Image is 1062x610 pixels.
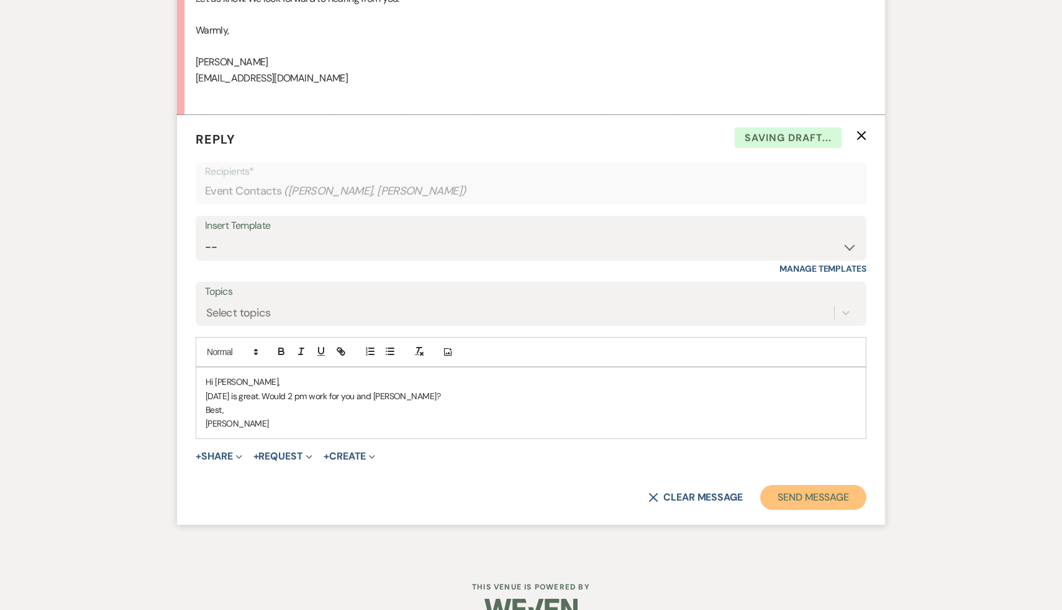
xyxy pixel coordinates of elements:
[284,183,466,200] span: ( [PERSON_NAME], [PERSON_NAME] )
[196,131,235,147] span: Reply
[205,283,857,301] label: Topics
[324,451,329,461] span: +
[196,451,242,461] button: Share
[735,127,842,149] span: Saving draft...
[206,305,271,321] div: Select topics
[779,263,866,274] a: Manage Templates
[206,404,224,415] span: Best,
[205,164,857,180] p: Recipients*
[206,375,856,389] p: Hi [PERSON_NAME],
[205,217,857,235] div: Insert Template
[253,451,259,461] span: +
[324,451,375,461] button: Create
[648,492,743,502] button: Clear message
[253,451,312,461] button: Request
[205,179,857,203] div: Event Contacts
[196,451,201,461] span: +
[206,390,440,402] span: [DATE] is great. Would 2 pm work for you and [PERSON_NAME]?
[760,485,866,510] button: Send Message
[206,418,269,429] span: [PERSON_NAME]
